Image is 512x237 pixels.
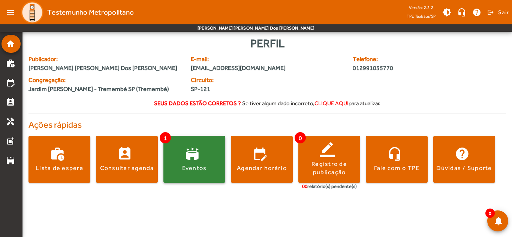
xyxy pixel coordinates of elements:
[353,64,466,73] span: 012991035770
[302,183,357,190] div: relatório(s) pendente(s)
[47,6,134,18] span: Testemunho Metropolitano
[191,85,263,94] span: SP-121
[18,1,134,24] a: Testemunho Metropolitano
[237,164,287,172] div: Agendar horário
[96,136,158,183] button: Consultar agenda
[28,119,506,130] h4: Ações rápidas
[6,137,15,146] mat-icon: post_add
[100,164,154,172] div: Consultar agenda
[28,64,182,73] span: [PERSON_NAME] [PERSON_NAME] Dos [PERSON_NAME]
[436,164,492,172] div: Dúvidas / Suporte
[28,55,182,64] span: Publicador:
[485,209,495,218] span: 0
[191,64,344,73] span: [EMAIL_ADDRESS][DOMAIN_NAME]
[6,59,15,68] mat-icon: work_history
[6,156,15,165] mat-icon: stadium
[6,39,15,48] mat-icon: home
[191,76,263,85] span: Circuito:
[28,85,169,94] span: Jardim [PERSON_NAME] - Tremembé SP (Tremembé)
[242,100,380,106] span: Se tiver algum dado incorreto, para atualizar.
[298,160,360,177] div: Registro de publicação
[21,1,43,24] img: Logo TPE
[407,3,436,12] div: Versão: 2.2.2
[433,136,495,183] button: Dúvidas / Suporte
[302,183,307,189] span: 00
[182,164,207,172] div: Eventos
[6,98,15,107] mat-icon: perm_contact_calendar
[3,5,18,20] mat-icon: menu
[191,55,344,64] span: E-mail:
[374,164,420,172] div: Fale com o TPE
[353,55,466,64] span: Telefone:
[6,117,15,126] mat-icon: handyman
[295,132,306,143] span: 0
[160,132,171,143] span: 1
[28,136,90,183] button: Lista de espera
[314,100,349,106] span: clique aqui
[298,136,360,183] button: Registro de publicação
[407,12,436,20] span: TPE Taubaté/SP
[28,35,506,52] div: Perfil
[28,76,182,85] span: Congregação:
[36,164,83,172] div: Lista de espera
[498,6,509,18] span: Sair
[486,7,509,18] button: Sair
[231,136,293,183] button: Agendar horário
[366,136,428,183] button: Fale com o TPE
[6,78,15,87] mat-icon: edit_calendar
[163,136,225,183] button: Eventos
